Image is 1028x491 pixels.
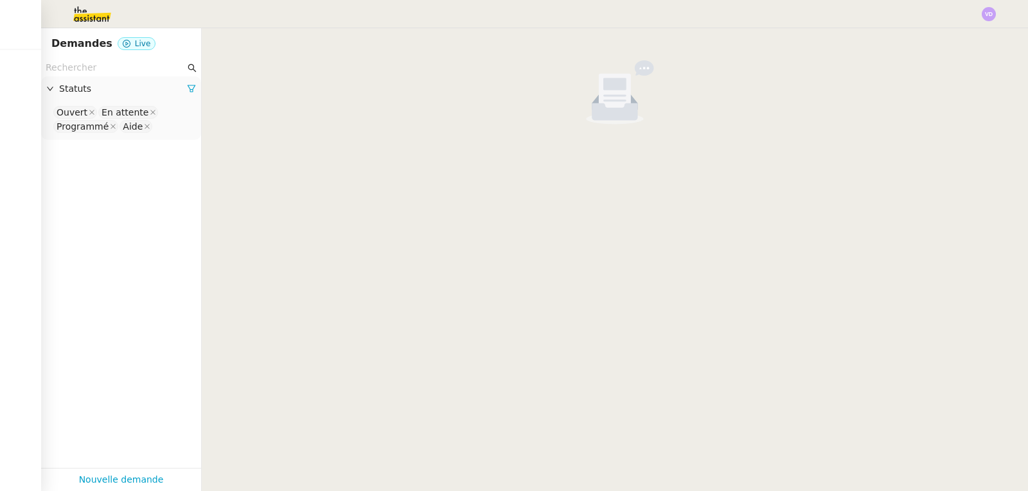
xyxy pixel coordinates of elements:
img: svg [982,7,996,21]
div: Ouvert [57,107,87,118]
span: Live [135,39,151,48]
div: Statuts [41,76,201,101]
input: Rechercher [46,60,185,75]
span: Statuts [59,82,187,96]
nz-select-item: Programmé [53,120,118,133]
div: Programmé [57,121,109,132]
nz-page-header-title: Demandes [51,35,112,53]
nz-select-item: Ouvert [53,106,97,119]
div: En attente [102,107,148,118]
nz-select-item: Aide [120,120,152,133]
div: Aide [123,121,143,132]
nz-select-item: En attente [98,106,158,119]
a: Nouvelle demande [79,472,164,487]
